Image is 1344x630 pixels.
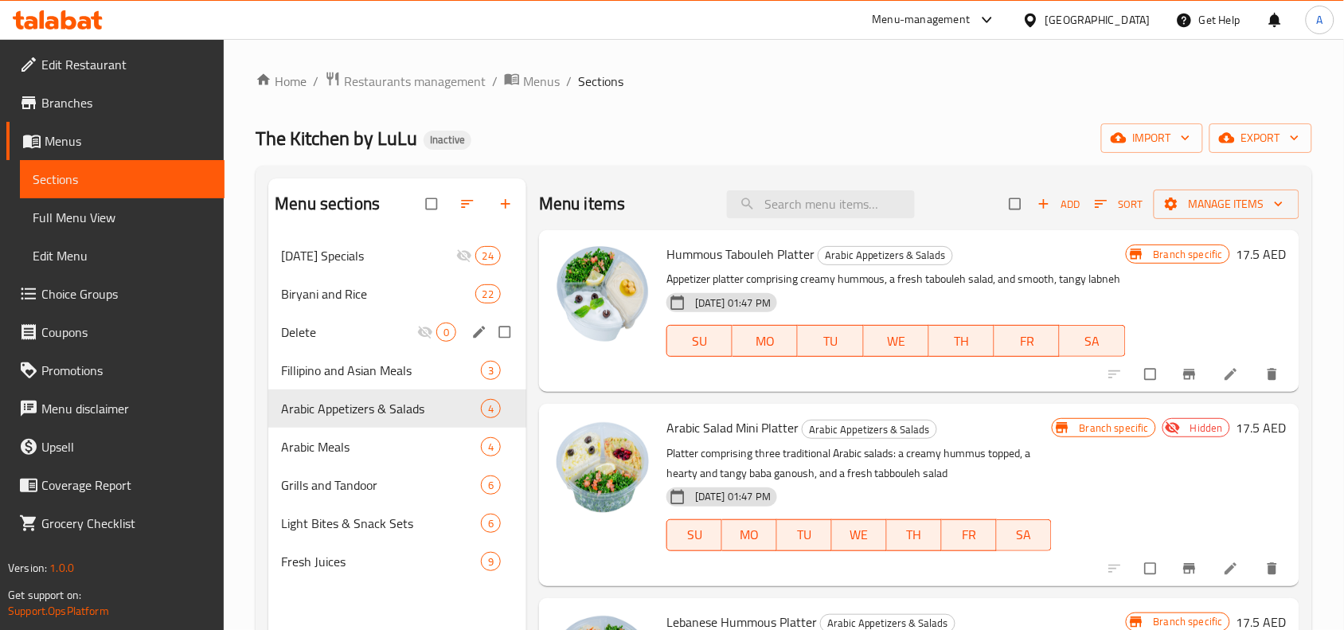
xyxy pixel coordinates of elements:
span: Sort items [1084,192,1154,217]
div: Menu-management [873,10,971,29]
div: Fresh Juices9 [268,542,526,581]
span: WE [838,523,881,546]
span: Add [1037,195,1080,213]
span: SA [1066,330,1119,353]
div: Arabic Appetizers & Salads4 [268,389,526,428]
span: A [1317,11,1323,29]
button: Branch-specific-item [1172,551,1210,586]
span: Select to update [1135,554,1169,584]
h2: Menu sections [275,192,380,216]
svg: Inactive section [456,248,472,264]
button: FR [994,325,1060,357]
span: export [1222,128,1299,148]
button: Add section [488,186,526,221]
span: 24 [476,248,500,264]
span: Light Bites & Snack Sets [281,514,481,533]
button: SA [1060,325,1125,357]
span: 6 [482,516,500,531]
div: items [481,437,501,456]
span: Manage items [1166,194,1287,214]
div: items [475,246,501,265]
button: Sort [1091,192,1147,217]
span: SU [674,330,726,353]
span: TH [893,523,936,546]
button: TU [777,519,832,551]
div: Fillipino and Asian Meals [281,361,481,380]
div: Arabic Appetizers & Salads [802,420,937,439]
button: WE [832,519,887,551]
span: 0 [437,325,455,340]
div: Delete0edit [268,313,526,351]
span: Upsell [41,437,212,456]
span: SU [674,523,716,546]
span: Branch specific [1147,247,1229,262]
div: items [481,552,501,571]
h6: 17.5 AED [1237,243,1287,265]
a: Full Menu View [20,198,225,237]
span: TU [804,330,857,353]
li: / [313,72,318,91]
span: 3 [482,363,500,378]
button: WE [864,325,929,357]
nav: Menu sections [268,230,526,587]
span: 22 [476,287,500,302]
span: The Kitchen by LuLu [256,120,417,156]
span: Inactive [424,133,471,147]
h2: Menu items [539,192,626,216]
span: Promotions [41,361,212,380]
a: Home [256,72,307,91]
button: delete [1255,357,1293,392]
div: Arabic Appetizers & Salads [281,399,481,418]
a: Support.OpsPlatform [8,601,109,621]
button: delete [1255,551,1293,586]
li: / [566,72,572,91]
button: TH [929,325,994,357]
span: 4 [482,440,500,455]
span: FR [948,523,990,546]
span: Arabic Salad Mini Platter [666,416,799,440]
div: Light Bites & Snack Sets6 [268,504,526,542]
button: TU [798,325,863,357]
a: Edit menu item [1223,561,1242,577]
div: [DATE] Specials24 [268,237,526,275]
a: Restaurants management [325,71,486,92]
span: Edit Menu [33,246,212,265]
button: FR [942,519,997,551]
div: Arabic Appetizers & Salads [818,246,953,265]
span: Fresh Juices [281,552,481,571]
span: 6 [482,478,500,493]
span: TH [936,330,988,353]
button: MO [722,519,777,551]
span: 9 [482,554,500,569]
a: Branches [6,84,225,122]
div: Grills and Tandoor6 [268,466,526,504]
span: Menu disclaimer [41,399,212,418]
nav: breadcrumb [256,71,1312,92]
span: SA [1003,523,1045,546]
div: items [481,475,501,495]
div: Onam Specials [281,246,455,265]
span: Menus [523,72,560,91]
span: import [1114,128,1190,148]
span: 1.0.0 [49,558,74,578]
span: [DATE] Specials [281,246,455,265]
span: Menus [45,131,212,151]
span: Hidden [1184,421,1229,436]
span: Delete [281,323,417,342]
img: Arabic Salad Mini Platter [552,417,654,518]
span: Restaurants management [344,72,486,91]
span: Branches [41,93,212,112]
div: items [436,323,456,342]
span: Sections [33,170,212,189]
a: Promotions [6,351,225,389]
a: Coverage Report [6,466,225,504]
div: Biryani and Rice [281,284,475,303]
span: Coverage Report [41,475,212,495]
span: Select all sections [416,189,450,219]
a: Grocery Checklist [6,504,225,542]
span: [DATE] 01:47 PM [689,489,777,504]
h6: 17.5 AED [1237,417,1287,439]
